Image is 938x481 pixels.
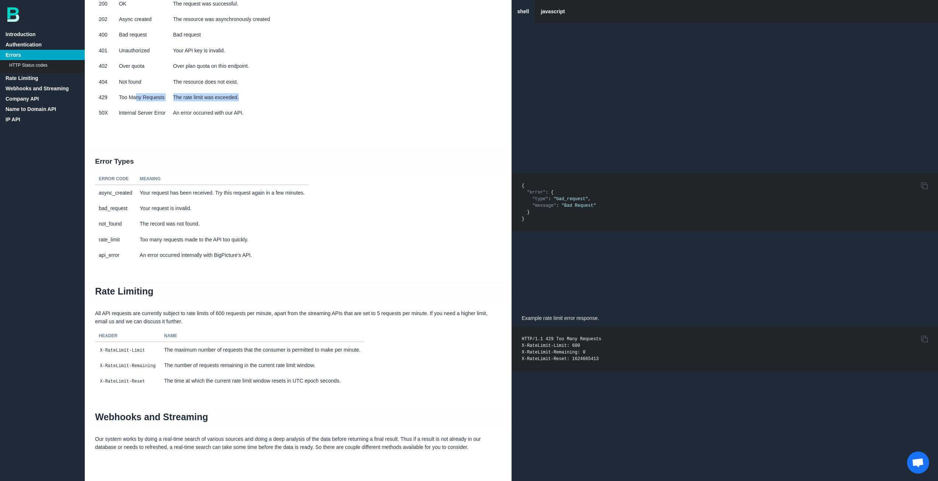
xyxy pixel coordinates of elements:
td: 50X [95,105,115,121]
code: X-RateLimit-Remaining [99,362,157,370]
td: Your API key is invalid. [170,43,274,58]
div: Open chat [907,452,929,474]
span: "Bad Request" [562,203,596,208]
span: : [545,190,548,195]
code: HTTP/1.1 429 Too Many Requests X-RateLimit-Limit: 600 X-RateLimit-Remaining: 0 X-RateLimit-Reset:... [522,337,601,362]
span: : [556,203,559,208]
p: All API requests are currently subject to rate limits of 600 requests per minute, apart from the ... [85,309,512,326]
span: } [522,216,524,222]
td: The record was not found. [136,216,308,231]
td: An error occurred internally with BigPicture's API. [136,247,308,263]
td: The time at which the current rate limit window resets in UTC epoch seconds. [160,373,364,388]
td: The resource does not exist. [170,74,274,90]
td: Over plan quota on this endpoint. [170,58,274,74]
code: X-RateLimit-Reset [99,378,146,385]
td: Not found [115,74,170,90]
td: 429 [95,90,115,105]
td: 401 [95,43,115,58]
h2: Error Types [85,149,512,174]
td: The rate limit was exceeded. [170,90,274,105]
h1: Rate Limiting [85,282,512,302]
td: 202 [95,11,115,27]
p: Our system works by doing a real-time search of various sources and doing a deep analysis of the ... [85,435,512,452]
td: Bad request [170,27,274,42]
td: Bad request [115,27,170,42]
td: Too Many Requests [115,90,170,105]
th: Meaning [136,174,308,185]
td: 400 [95,27,115,42]
span: "bad_request" [554,196,588,202]
td: Async created [115,11,170,27]
span: { [551,190,554,195]
span: "error" [527,190,545,195]
td: rate_limit [95,232,136,247]
th: Error Code [95,174,136,185]
span: : [548,196,551,202]
td: not_found [95,216,136,231]
span: { [522,183,524,188]
span: , [588,196,591,202]
td: api_error [95,247,136,263]
td: Internal Server Error [115,105,170,121]
td: 402 [95,58,115,74]
td: Your request is invalid. [136,201,308,216]
img: bp-logo-B-teal.svg [7,7,19,22]
td: The number of requests remaining in the current rate limit window. [160,358,364,373]
td: Unauthorized [115,43,170,58]
h1: Webhooks and Streaming [85,407,512,427]
span: "message" [532,203,556,208]
td: Your request has been received. Try this request again in a few minutes. [136,185,308,201]
td: Too many requests made to the API too quickly. [136,232,308,247]
th: Header [95,331,160,342]
code: X-RateLimit-Limit [99,347,146,354]
td: async_created [95,185,136,201]
td: Over quota [115,58,170,74]
td: The maximum number of requests that the consumer is permitted to make per minute. [160,342,364,358]
td: The resource was asynchronously created [170,11,274,27]
th: Name [160,331,364,342]
span: } [527,210,530,215]
td: An error occurred with our API. [170,105,274,121]
span: "type" [532,196,548,202]
td: 404 [95,74,115,90]
td: bad_request [95,201,136,216]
